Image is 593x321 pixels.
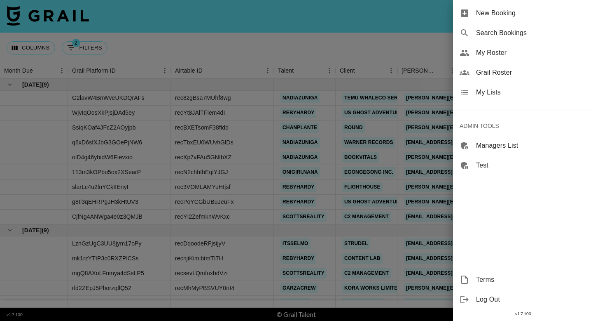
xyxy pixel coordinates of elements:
[476,48,586,58] span: My Roster
[453,63,593,83] div: Grail Roster
[453,290,593,309] div: Log Out
[476,275,586,285] span: Terms
[476,87,586,97] span: My Lists
[476,68,586,78] span: Grail Roster
[453,309,593,318] div: v 1.7.100
[453,156,593,175] div: Test
[476,141,586,151] span: Managers List
[453,136,593,156] div: Managers List
[453,3,593,23] div: New Booking
[476,8,586,18] span: New Booking
[453,43,593,63] div: My Roster
[476,28,586,38] span: Search Bookings
[453,83,593,102] div: My Lists
[453,23,593,43] div: Search Bookings
[453,270,593,290] div: Terms
[453,116,593,136] div: ADMIN TOOLS
[476,295,586,304] span: Log Out
[476,160,586,170] span: Test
